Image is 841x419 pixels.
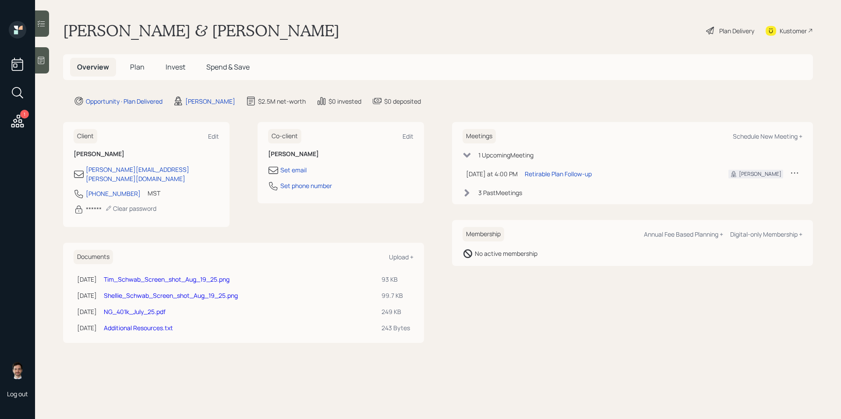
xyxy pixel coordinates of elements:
div: [DATE] [77,307,97,316]
div: Schedule New Meeting + [733,132,802,140]
div: [PERSON_NAME] [739,170,781,178]
a: Shellie_Schwab_Screen_shot_Aug_19_25.png [104,291,238,300]
a: Tim_Schwab_Screen_shot_Aug_19_25.png [104,275,230,283]
h6: Co-client [268,129,301,143]
h6: [PERSON_NAME] [268,150,413,158]
div: [PHONE_NUMBER] [86,189,141,198]
div: $0 invested [329,97,361,106]
div: No active membership [475,249,537,258]
div: Clear password [105,204,156,213]
img: jonah-coleman-headshot.png [9,362,26,379]
div: 1 Upcoming Meeting [478,150,534,160]
div: Set email [280,165,307,175]
div: Digital-only Membership + [730,230,802,238]
h6: Meetings [463,129,496,143]
div: Log out [7,390,28,398]
div: 3 Past Meeting s [478,188,522,197]
div: Annual Fee Based Planning + [644,230,723,238]
div: Kustomer [780,26,807,35]
div: Set phone number [280,181,332,190]
h6: Documents [74,250,113,264]
div: [DATE] [77,275,97,284]
span: Overview [77,62,109,72]
h1: [PERSON_NAME] & [PERSON_NAME] [63,21,339,40]
div: 99.7 KB [382,291,410,300]
div: Edit [208,132,219,140]
div: MST [148,189,160,198]
div: [DATE] at 4:00 PM [466,169,518,178]
span: Spend & Save [206,62,250,72]
h6: Membership [463,227,504,241]
div: [PERSON_NAME][EMAIL_ADDRESS][PERSON_NAME][DOMAIN_NAME] [86,165,219,183]
div: $0 deposited [384,97,421,106]
span: Plan [130,62,145,72]
div: [DATE] [77,291,97,300]
div: 249 KB [382,307,410,316]
div: Retirable Plan Follow-up [525,169,592,178]
a: NG_401k_July_25.pdf [104,307,166,316]
div: [PERSON_NAME] [185,97,235,106]
div: 93 KB [382,275,410,284]
div: $2.5M net-worth [258,97,306,106]
div: Upload + [389,253,413,261]
div: [DATE] [77,323,97,332]
span: Invest [166,62,185,72]
div: 243 Bytes [382,323,410,332]
h6: Client [74,129,97,143]
div: Plan Delivery [719,26,754,35]
a: Additional Resources.txt [104,324,173,332]
h6: [PERSON_NAME] [74,150,219,158]
div: Edit [403,132,413,140]
div: 1 [20,110,29,119]
div: Opportunity · Plan Delivered [86,97,163,106]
